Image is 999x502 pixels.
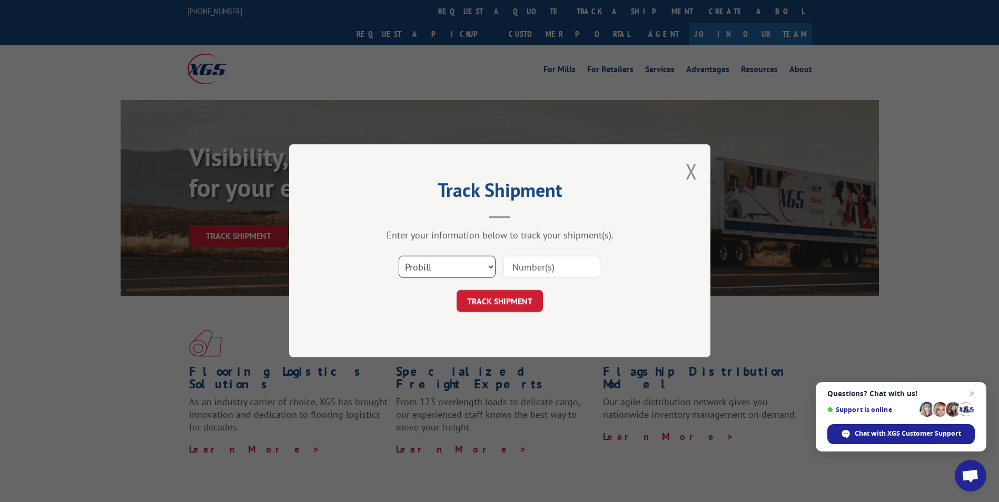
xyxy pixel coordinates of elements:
button: TRACK SHIPMENT [457,290,543,313]
button: Close modal [686,157,697,185]
span: Chat with XGS Customer Support [827,424,975,444]
h2: Track Shipment [342,183,658,203]
span: Support is online [827,406,916,414]
input: Number(s) [503,256,600,278]
div: Enter your information below to track your shipment(s). [342,229,658,242]
span: Chat with XGS Customer Support [855,429,961,438]
span: Questions? Chat with us! [827,389,975,398]
a: Open chat [955,460,986,491]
